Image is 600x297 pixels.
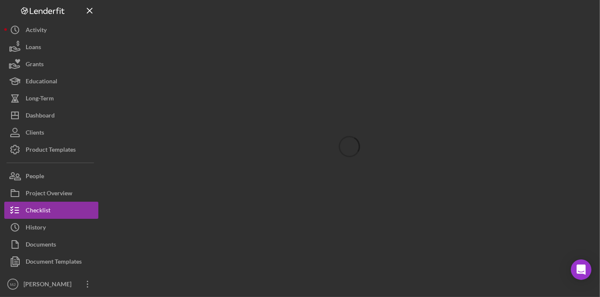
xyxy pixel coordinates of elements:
[26,253,82,272] div: Document Templates
[4,168,98,185] button: People
[4,56,98,73] button: Grants
[26,21,47,41] div: Activity
[26,56,44,75] div: Grants
[26,185,72,204] div: Project Overview
[4,253,98,270] button: Document Templates
[4,276,98,293] button: MJ[PERSON_NAME]
[4,219,98,236] button: History
[4,202,98,219] button: Checklist
[26,38,41,58] div: Loans
[26,219,46,238] div: History
[571,259,591,280] div: Open Intercom Messenger
[4,107,98,124] button: Dashboard
[4,124,98,141] button: Clients
[4,185,98,202] button: Project Overview
[4,38,98,56] button: Loans
[4,236,98,253] button: Documents
[4,21,98,38] button: Activity
[4,141,98,158] button: Product Templates
[21,276,77,295] div: [PERSON_NAME]
[26,141,76,160] div: Product Templates
[26,202,50,221] div: Checklist
[26,107,55,126] div: Dashboard
[4,90,98,107] button: Long-Term
[26,124,44,143] div: Clients
[26,90,54,109] div: Long-Term
[26,73,57,92] div: Educational
[10,282,16,287] text: MJ
[26,168,44,187] div: People
[26,236,56,255] div: Documents
[4,73,98,90] button: Educational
